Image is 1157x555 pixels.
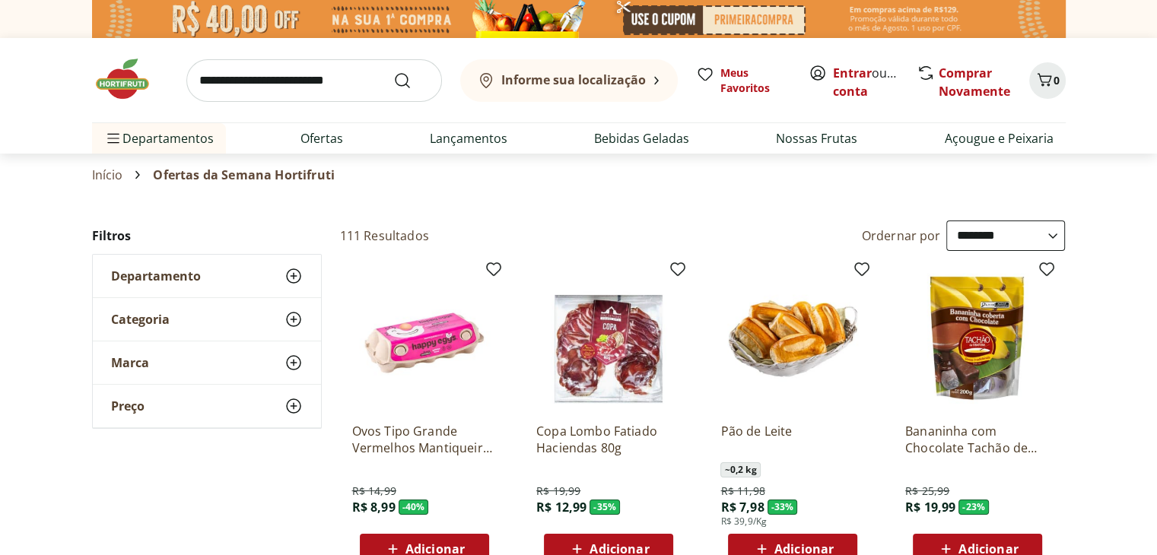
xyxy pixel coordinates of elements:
[720,515,767,528] span: R$ 39,9/Kg
[720,65,790,96] span: Meus Favoritos
[536,423,681,456] a: Copa Lombo Fatiado Haciendas 80g
[862,227,941,244] label: Ordernar por
[93,341,321,384] button: Marca
[720,423,865,456] a: Pão de Leite
[104,120,214,157] span: Departamentos
[720,462,760,477] span: ~ 0,2 kg
[92,220,322,251] h2: Filtros
[594,129,689,147] a: Bebidas Geladas
[958,543,1018,555] span: Adicionar
[590,543,649,555] span: Adicionar
[501,71,646,88] b: Informe sua localização
[430,129,507,147] a: Lançamentos
[720,484,764,499] span: R$ 11,98
[696,65,790,96] a: Meus Favoritos
[93,298,321,341] button: Categoria
[944,129,1053,147] a: Açougue e Peixaria
[833,65,872,81] a: Entrar
[590,499,620,515] span: - 35 %
[340,227,429,244] h2: 111 Resultados
[905,423,1050,456] a: Bananinha com Chocolate Tachão de Ubatuba 200g
[720,266,865,411] img: Pão de Leite
[111,312,170,327] span: Categoria
[186,59,442,102] input: search
[833,64,901,100] span: ou
[833,65,917,100] a: Criar conta
[352,423,497,456] a: Ovos Tipo Grande Vermelhos Mantiqueira Happy Eggs 10 Unidades
[92,168,123,182] a: Início
[720,499,764,515] span: R$ 7,98
[1054,73,1060,87] span: 0
[104,120,122,157] button: Menu
[111,398,145,414] span: Preço
[958,499,989,515] span: - 23 %
[92,56,168,102] img: Hortifruti
[536,484,580,499] span: R$ 19,99
[93,385,321,427] button: Preço
[536,499,586,515] span: R$ 12,99
[776,129,857,147] a: Nossas Frutas
[393,71,430,90] button: Submit Search
[905,266,1050,411] img: Bananinha com Chocolate Tachão de Ubatuba 200g
[399,499,429,515] span: - 40 %
[111,355,149,370] span: Marca
[153,168,334,182] span: Ofertas da Semana Hortifruti
[536,266,681,411] img: Copa Lombo Fatiado Haciendas 80g
[405,543,465,555] span: Adicionar
[768,499,798,515] span: - 33 %
[352,266,497,411] img: Ovos Tipo Grande Vermelhos Mantiqueira Happy Eggs 10 Unidades
[939,65,1010,100] a: Comprar Novamente
[905,484,949,499] span: R$ 25,99
[300,129,343,147] a: Ofertas
[1029,62,1066,99] button: Carrinho
[460,59,678,102] button: Informe sua localização
[905,499,955,515] span: R$ 19,99
[774,543,834,555] span: Adicionar
[111,268,201,284] span: Departamento
[352,484,396,499] span: R$ 14,99
[352,499,396,515] span: R$ 8,99
[93,255,321,297] button: Departamento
